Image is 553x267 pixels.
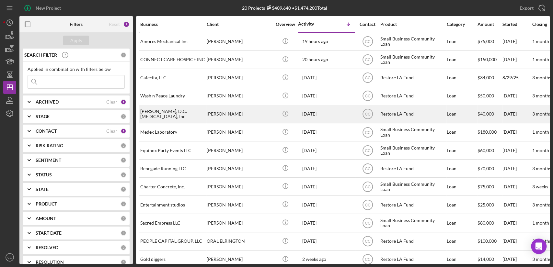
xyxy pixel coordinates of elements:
[140,196,205,213] div: Entertainment studios
[380,51,445,68] div: Small Business Community Loan
[365,203,371,207] text: CC
[447,196,477,213] div: Loan
[447,106,477,123] div: Loan
[532,39,549,44] time: 1 month
[36,2,61,15] div: New Project
[478,22,502,27] div: Amount
[207,196,271,213] div: [PERSON_NAME]
[265,5,291,11] div: $409,640
[365,148,371,153] text: CC
[121,259,126,265] div: 0
[365,257,371,262] text: CC
[447,214,477,231] div: Loan
[447,33,477,50] div: Loan
[365,221,371,226] text: CC
[365,76,371,80] text: CC
[140,142,205,159] div: Equinox Party Events LLC
[532,148,549,153] time: 1 month
[478,184,494,189] span: $75,000
[478,166,494,171] span: $70,000
[36,172,52,177] b: STATUS
[36,201,57,206] b: PRODUCT
[207,33,271,50] div: [PERSON_NAME]
[140,124,205,141] div: Medex Laboratory
[532,129,549,135] time: 1 month
[36,245,58,250] b: RESOLVED
[121,143,126,149] div: 0
[478,220,494,226] span: $80,000
[380,214,445,231] div: Small Business Community Loan
[207,142,271,159] div: [PERSON_NAME]
[380,142,445,159] div: Small Business Community Loan
[121,216,126,221] div: 0
[207,233,271,250] div: ORAL ELRINGTON
[365,58,371,62] text: CC
[302,148,317,153] time: 2025-09-17 18:36
[207,178,271,195] div: [PERSON_NAME]
[502,142,532,159] div: [DATE]
[36,230,62,236] b: START DATE
[140,106,205,123] div: [PERSON_NAME], D.C. [MEDICAL_DATA], Inc
[207,87,271,105] div: [PERSON_NAME]
[502,160,532,177] div: [DATE]
[302,39,328,44] time: 2025-09-18 22:33
[121,52,126,58] div: 0
[447,22,477,27] div: Category
[502,33,532,50] div: [DATE]
[532,256,551,262] time: 3 months
[24,52,57,58] b: SEARCH FILTER
[355,22,380,27] div: Contact
[3,251,16,264] button: CC
[532,184,548,189] time: 3 weeks
[36,216,56,221] b: AMOUNT
[36,187,49,192] b: STATE
[478,238,497,244] span: $100,000
[302,257,326,262] time: 2025-09-07 09:24
[447,160,477,177] div: Loan
[302,129,317,135] time: 2025-09-17 19:24
[502,87,532,105] div: [DATE]
[302,239,317,244] time: 2025-09-09 17:24
[298,21,327,27] div: Activity
[478,256,494,262] span: $14,000
[123,21,130,28] div: 2
[447,233,477,250] div: Loan
[478,129,497,135] span: $180,000
[532,202,551,207] time: 3 months
[502,196,532,213] div: [DATE]
[140,214,205,231] div: Sacred Empress LLC
[365,184,371,189] text: CC
[207,22,271,27] div: Client
[380,106,445,123] div: Restore LA Fund
[7,256,12,259] text: CC
[36,99,59,105] b: ARCHIVED
[447,124,477,141] div: Loan
[502,51,532,68] div: [DATE]
[109,22,120,27] div: Reset
[502,214,532,231] div: [DATE]
[302,111,317,117] time: 2025-09-17 23:15
[207,106,271,123] div: [PERSON_NAME]
[380,87,445,105] div: Restore LA Fund
[478,202,494,207] span: $25,000
[502,124,532,141] div: [DATE]
[447,178,477,195] div: Loan
[36,114,50,119] b: STAGE
[365,130,371,135] text: CC
[380,233,445,250] div: Restore LA Fund
[520,2,534,15] div: Export
[513,2,550,15] button: Export
[121,172,126,178] div: 0
[207,214,271,231] div: [PERSON_NAME]
[121,230,126,236] div: 0
[380,69,445,86] div: Restore LA Fund
[302,166,317,171] time: 2025-09-15 23:41
[302,220,317,226] time: 2025-09-11 19:21
[478,57,497,62] span: $150,000
[502,69,532,86] div: 8/29/25
[140,69,205,86] div: Cafecita, LLC
[207,124,271,141] div: [PERSON_NAME]
[531,239,547,254] div: Open Intercom Messenger
[302,202,317,207] time: 2025-09-13 02:50
[140,87,205,105] div: Wash n'Peace Laundry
